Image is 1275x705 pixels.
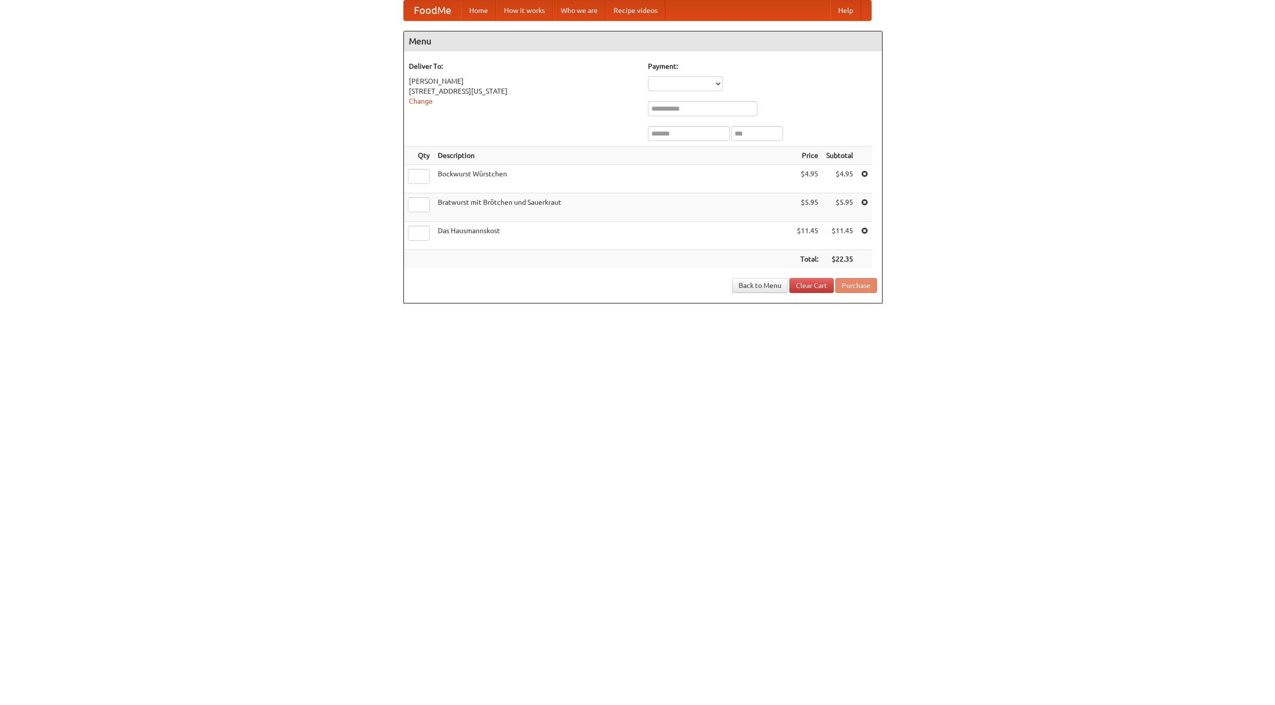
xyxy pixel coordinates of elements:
[835,278,877,293] button: Purchase
[409,76,638,86] div: [PERSON_NAME]
[404,0,461,20] a: FoodMe
[822,250,857,269] th: $22.35
[409,61,638,71] h5: Deliver To:
[822,146,857,165] th: Subtotal
[553,0,606,20] a: Who we are
[648,61,877,71] h5: Payment:
[732,278,788,293] a: Back to Menu
[434,222,793,250] td: Das Hausmannskost
[606,0,665,20] a: Recipe videos
[789,278,834,293] a: Clear Cart
[822,193,857,222] td: $5.95
[434,193,793,222] td: Bratwurst mit Brötchen und Sauerkraut
[822,222,857,250] td: $11.45
[793,250,822,269] th: Total:
[434,146,793,165] th: Description
[404,146,434,165] th: Qty
[793,146,822,165] th: Price
[409,97,433,105] a: Change
[822,165,857,193] td: $4.95
[793,222,822,250] td: $11.45
[830,0,861,20] a: Help
[793,165,822,193] td: $4.95
[793,193,822,222] td: $5.95
[404,31,882,51] h4: Menu
[496,0,553,20] a: How it works
[461,0,496,20] a: Home
[434,165,793,193] td: Bockwurst Würstchen
[409,86,638,96] div: [STREET_ADDRESS][US_STATE]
